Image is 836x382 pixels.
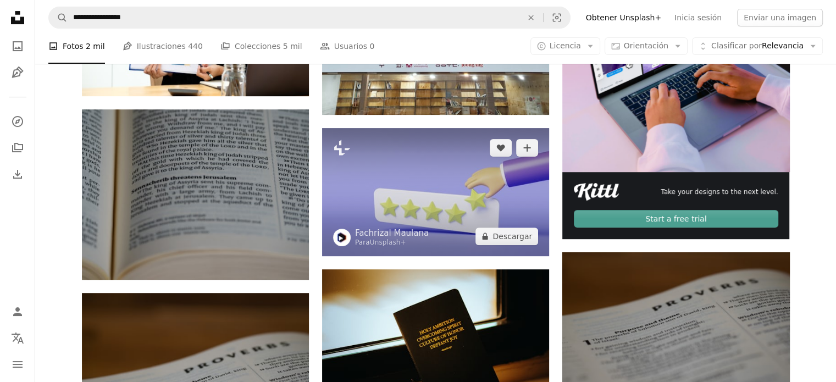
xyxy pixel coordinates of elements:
[668,9,728,26] a: Inicia sesión
[82,109,309,280] img: texto
[737,9,823,26] button: Enviar una imagen
[711,41,804,52] span: Relevancia
[49,7,68,28] button: Buscar en Unsplash
[7,163,29,185] a: Historial de descargas
[516,139,538,157] button: Añade a la colección
[7,137,29,159] a: Colecciones
[661,187,778,197] span: Take your designs to the next level.
[475,228,538,245] button: Descargar
[370,239,406,246] a: Unsplash+
[322,187,549,197] a: Una mano que alcanza cinco estrellas en una pizarra blanca
[123,29,203,64] a: Ilustraciones 440
[530,37,600,55] button: Licencia
[7,35,29,57] a: Fotos
[550,41,581,50] span: Licencia
[711,41,762,50] span: Clasificar por
[605,37,688,55] button: Orientación
[624,41,668,50] span: Orientación
[322,340,549,350] a: Tarjeta de impresión de citas en blanco y negro
[574,183,619,201] img: file-1711049718225-ad48364186d3image
[355,228,429,239] a: Fachrizal Maulana
[562,333,789,342] a: texto, carta
[48,7,571,29] form: Encuentra imágenes en todo el sitio
[544,7,570,28] button: Búsqueda visual
[7,62,29,84] a: Ilustraciones
[320,29,375,64] a: Usuarios 0
[574,210,778,228] div: Start a free trial
[579,9,668,26] a: Obtener Unsplash+
[7,7,29,31] a: Inicio — Unsplash
[7,301,29,323] a: Iniciar sesión / Registrarse
[82,189,309,199] a: texto
[283,40,302,52] span: 5 mil
[7,110,29,132] a: Explorar
[370,40,375,52] span: 0
[692,37,823,55] button: Clasificar porRelevancia
[220,29,302,64] a: Colecciones 5 mil
[322,128,549,256] img: Una mano que alcanza cinco estrellas en una pizarra blanca
[490,139,512,157] button: Me gusta
[333,229,351,246] img: Ve al perfil de Fachrizal Maulana
[188,40,203,52] span: 440
[7,327,29,349] button: Idioma
[7,353,29,375] button: Menú
[355,239,429,247] div: Para
[519,7,543,28] button: Borrar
